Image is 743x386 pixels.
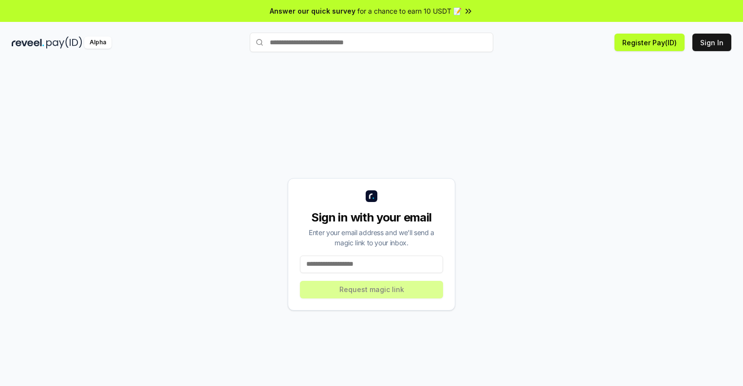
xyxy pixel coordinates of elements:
img: logo_small [366,190,377,202]
div: Enter your email address and we’ll send a magic link to your inbox. [300,227,443,248]
button: Sign In [692,34,731,51]
div: Sign in with your email [300,210,443,225]
div: Alpha [84,37,111,49]
span: Answer our quick survey [270,6,355,16]
img: reveel_dark [12,37,44,49]
img: pay_id [46,37,82,49]
span: for a chance to earn 10 USDT 📝 [357,6,462,16]
button: Register Pay(ID) [614,34,685,51]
